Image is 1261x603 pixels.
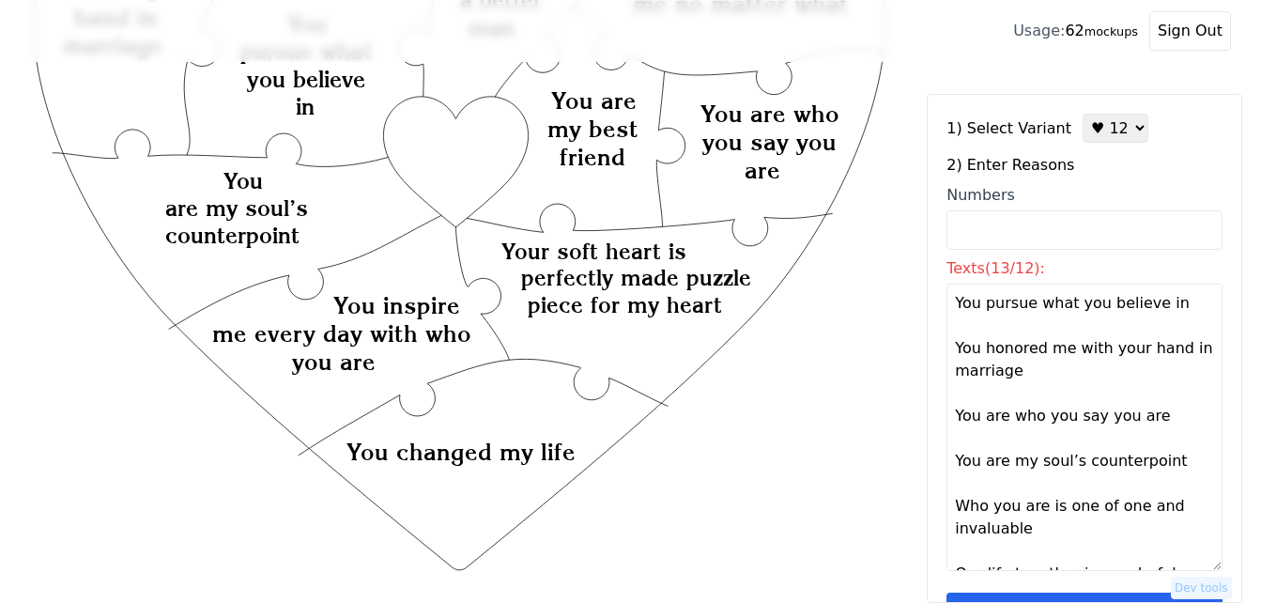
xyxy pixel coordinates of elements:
[551,86,637,115] text: You are
[946,117,1071,140] label: 1) Select Variant
[1084,24,1138,39] small: mockups
[1013,22,1065,39] span: Usage:
[946,154,1223,177] label: 2) Enter Reasons
[292,348,376,376] text: you are
[522,265,752,291] text: perfectly made puzzle
[946,184,1223,207] div: Numbers
[247,66,365,93] text: you believe
[946,210,1223,250] input: Numbers
[296,93,315,120] text: in
[985,259,1045,277] span: (13/12):
[700,100,839,129] text: You are who
[946,257,1223,280] div: Texts
[240,38,372,65] text: pursue what
[213,319,472,348] text: me every day with who
[165,222,300,249] text: counterpoint
[745,157,780,185] text: are
[946,284,1223,571] textarea: Texts(13/12):
[1149,11,1231,51] button: Sign Out
[333,291,460,319] text: You inspire
[346,438,576,466] text: You changed my life
[501,239,686,265] text: Your soft heart is
[1013,20,1138,42] div: 62
[223,167,263,194] text: You
[702,129,837,157] text: you say you
[547,115,638,143] text: my best
[528,292,722,318] text: piece for my heart
[165,194,308,222] text: are my soul’s
[560,143,625,171] text: friend
[1171,577,1232,599] button: Dev tools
